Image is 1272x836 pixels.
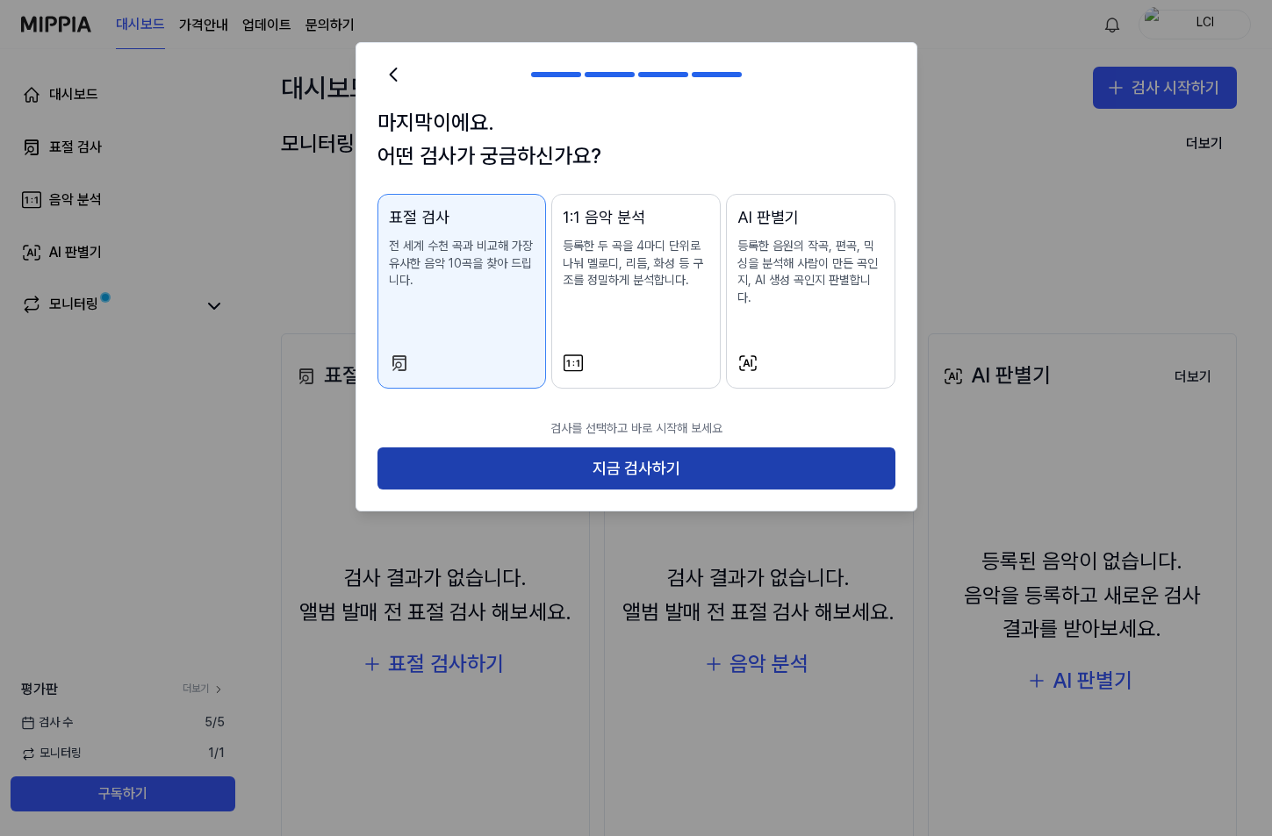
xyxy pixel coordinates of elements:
div: 표절 검사 [389,205,535,231]
button: 표절 검사전 세계 수천 곡과 비교해 가장 유사한 음악 10곡을 찾아 드립니다. [377,194,547,388]
p: 등록한 음원의 작곡, 편곡, 믹싱을 분석해 사람이 만든 곡인지, AI 생성 곡인지 판별합니다. [737,238,884,306]
button: 지금 검사하기 [377,447,895,489]
p: 등록한 두 곡을 4마디 단위로 나눠 멜로디, 리듬, 화성 등 구조를 정밀하게 분석합니다. [563,238,709,289]
button: AI 판별기등록한 음원의 작곡, 편곡, 믹싱을 분석해 사람이 만든 곡인지, AI 생성 곡인지 판별합니다. [726,194,895,388]
p: 검사를 선택하고 바로 시작해 보세요 [377,410,895,448]
button: 1:1 음악 분석등록한 두 곡을 4마디 단위로 나눠 멜로디, 리듬, 화성 등 구조를 정밀하게 분석합니다. [551,194,721,388]
p: 전 세계 수천 곡과 비교해 가장 유사한 음악 10곡을 찾아 드립니다. [389,238,535,289]
div: 1:1 음악 분석 [563,205,709,231]
div: AI 판별기 [737,205,884,231]
h1: 마지막이에요. 어떤 검사가 궁금하신가요? [377,106,895,174]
